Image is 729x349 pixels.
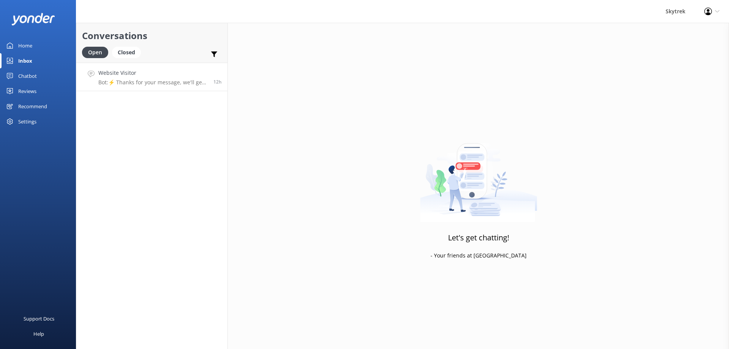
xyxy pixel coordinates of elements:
[213,79,222,85] span: Oct 03 2025 08:25pm (UTC +13:00) Pacific/Auckland
[431,251,527,260] p: - Your friends at [GEOGRAPHIC_DATA]
[112,48,145,56] a: Closed
[448,232,509,244] h3: Let's get chatting!
[82,28,222,43] h2: Conversations
[18,38,32,53] div: Home
[18,84,36,99] div: Reviews
[112,47,141,58] div: Closed
[98,79,208,86] p: Bot: ⚡ Thanks for your message, we'll get back to you as soon as we can. You're also welcome to k...
[82,47,108,58] div: Open
[24,311,54,326] div: Support Docs
[18,114,36,129] div: Settings
[11,13,55,25] img: yonder-white-logo.png
[420,127,537,222] img: artwork of a man stealing a conversation from at giant smartphone
[33,326,44,341] div: Help
[18,53,32,68] div: Inbox
[18,68,37,84] div: Chatbot
[82,48,112,56] a: Open
[76,63,227,91] a: Website VisitorBot:⚡ Thanks for your message, we'll get back to you as soon as we can. You're als...
[98,69,208,77] h4: Website Visitor
[18,99,47,114] div: Recommend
